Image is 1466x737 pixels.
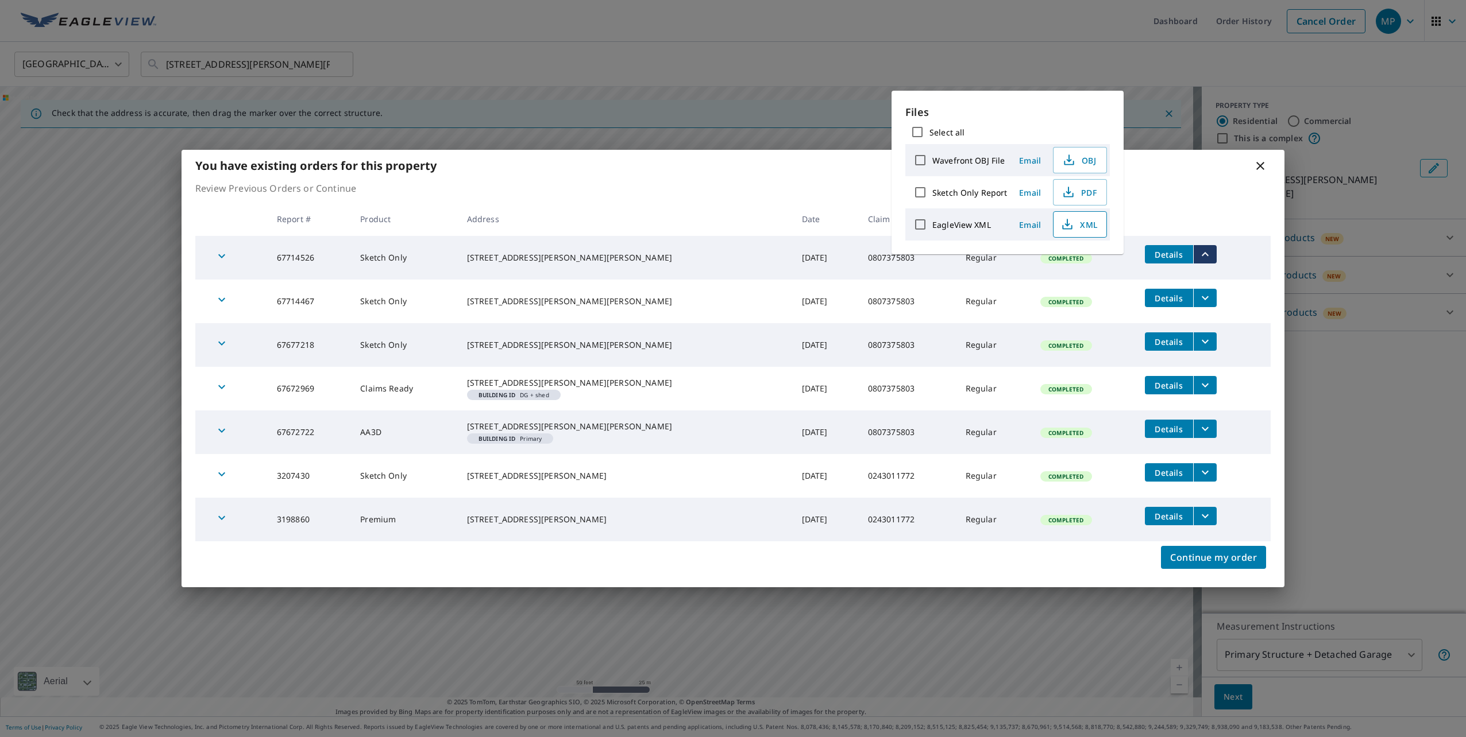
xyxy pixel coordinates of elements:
[1016,187,1044,198] span: Email
[472,436,549,441] span: Primary
[793,323,859,367] td: [DATE]
[1012,152,1048,169] button: Email
[1053,179,1107,205] button: PDF
[268,202,352,236] th: Report #
[1152,511,1186,522] span: Details
[1152,336,1186,347] span: Details
[467,252,784,263] div: [STREET_ADDRESS][PERSON_NAME][PERSON_NAME]
[1041,429,1090,437] span: Completed
[268,498,352,541] td: 3198860
[479,436,516,441] em: Building ID
[1012,184,1048,201] button: Email
[1152,293,1186,304] span: Details
[351,323,457,367] td: Sketch Only
[268,236,352,280] td: 67714526
[1170,549,1257,565] span: Continue my order
[1145,376,1193,394] button: detailsBtn-67672969
[268,454,352,498] td: 3207430
[1053,211,1107,238] button: XML
[1193,245,1217,263] button: filesDropdownBtn-67714526
[793,454,859,498] td: [DATE]
[351,454,457,498] td: Sketch Only
[351,280,457,323] td: Sketch Only
[1161,546,1266,569] button: Continue my order
[1145,245,1193,263] button: detailsBtn-67714526
[1016,219,1044,230] span: Email
[351,236,457,280] td: Sketch Only
[793,202,859,236] th: Date
[1060,185,1097,199] span: PDF
[1041,298,1090,306] span: Completed
[351,498,457,541] td: Premium
[793,498,859,541] td: [DATE]
[195,158,437,173] b: You have existing orders for this property
[956,454,1032,498] td: Regular
[1152,424,1186,435] span: Details
[351,202,457,236] th: Product
[956,410,1032,454] td: Regular
[956,323,1032,367] td: Regular
[1041,385,1090,393] span: Completed
[793,236,859,280] td: [DATE]
[859,367,956,410] td: 0807375803
[859,454,956,498] td: 0243011772
[479,392,516,398] em: Building ID
[268,323,352,367] td: 67677218
[472,392,556,398] span: DG + shed
[859,323,956,367] td: 0807375803
[859,236,956,280] td: 0807375803
[1041,516,1090,524] span: Completed
[268,410,352,454] td: 67672722
[1193,376,1217,394] button: filesDropdownBtn-67672969
[1041,342,1090,350] span: Completed
[458,202,793,236] th: Address
[956,367,1032,410] td: Regular
[351,367,457,410] td: Claims Ready
[268,367,352,410] td: 67672969
[1041,472,1090,480] span: Completed
[1012,216,1048,234] button: Email
[956,498,1032,541] td: Regular
[1145,507,1193,525] button: detailsBtn-3198860
[467,470,784,482] div: [STREET_ADDRESS][PERSON_NAME]
[1193,332,1217,351] button: filesDropdownBtn-67677218
[351,410,457,454] td: AA3D
[1145,420,1193,438] button: detailsBtn-67672722
[1041,254,1090,262] span: Completed
[859,498,956,541] td: 0243011772
[1145,289,1193,307] button: detailsBtn-67714467
[1152,249,1186,260] span: Details
[793,367,859,410] td: [DATE]
[932,187,1007,198] label: Sketch Only Report
[1193,289,1217,307] button: filesDropdownBtn-67714467
[1193,507,1217,525] button: filesDropdownBtn-3198860
[956,236,1032,280] td: Regular
[1152,467,1186,478] span: Details
[1016,155,1044,166] span: Email
[859,410,956,454] td: 0807375803
[1145,463,1193,482] button: detailsBtn-3207430
[1193,420,1217,438] button: filesDropdownBtn-67672722
[932,219,991,230] label: EagleView XML
[929,127,965,138] label: Select all
[1060,218,1097,231] span: XML
[1060,153,1097,167] span: OBJ
[859,202,956,236] th: Claim ID
[467,421,784,432] div: [STREET_ADDRESS][PERSON_NAME][PERSON_NAME]
[905,104,1110,120] p: Files
[1053,147,1107,173] button: OBJ
[1145,332,1193,351] button: detailsBtn-67677218
[932,155,1005,166] label: Wavefront OBJ File
[1193,463,1217,482] button: filesDropdownBtn-3207430
[467,296,784,307] div: [STREET_ADDRESS][PERSON_NAME][PERSON_NAME]
[467,514,784,525] div: [STREET_ADDRESS][PERSON_NAME]
[195,181,1271,195] p: Review Previous Orders or Continue
[956,280,1032,323] td: Regular
[859,280,956,323] td: 0807375803
[467,377,784,389] div: [STREET_ADDRESS][PERSON_NAME][PERSON_NAME]
[1152,380,1186,391] span: Details
[793,410,859,454] td: [DATE]
[467,339,784,351] div: [STREET_ADDRESS][PERSON_NAME][PERSON_NAME]
[268,280,352,323] td: 67714467
[793,280,859,323] td: [DATE]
